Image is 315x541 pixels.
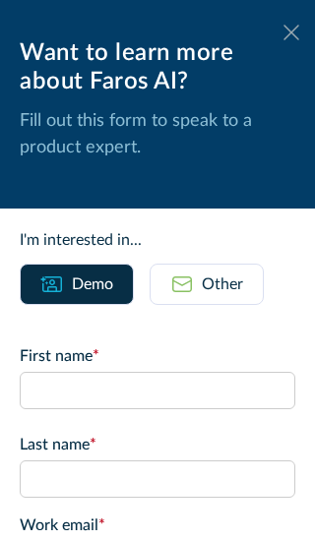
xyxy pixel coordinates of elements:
div: I'm interested in... [20,228,295,252]
div: Demo [72,272,113,296]
div: Other [202,272,243,296]
p: Fill out this form to speak to a product expert. [20,108,295,161]
label: Work email [20,513,295,537]
div: Want to learn more about Faros AI? [20,39,295,96]
label: Last name [20,433,295,456]
label: First name [20,344,295,368]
